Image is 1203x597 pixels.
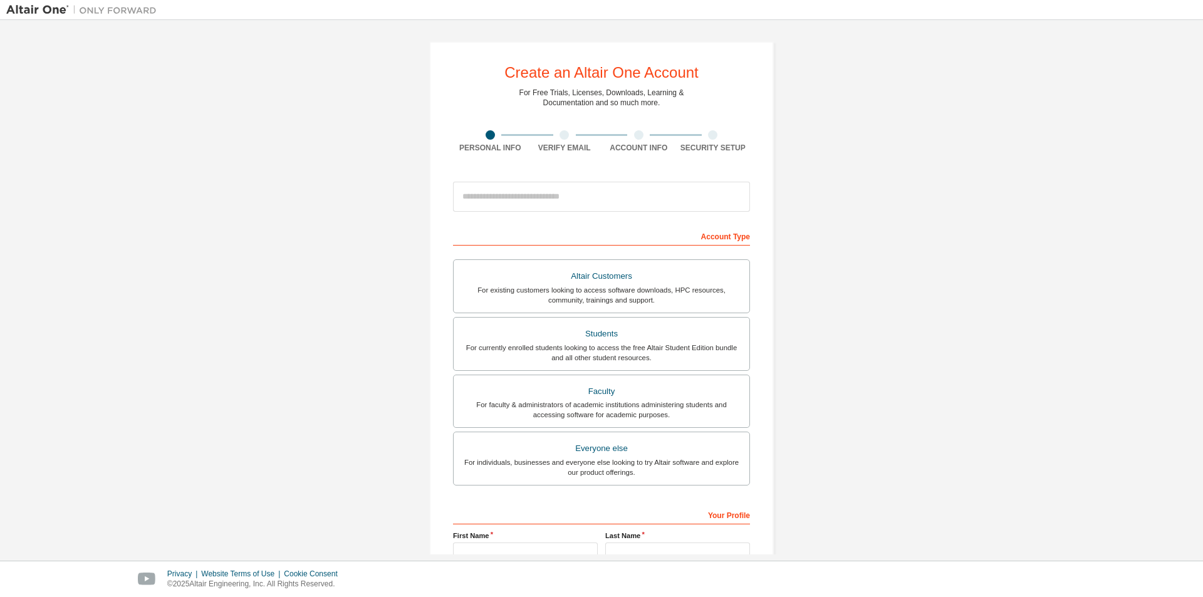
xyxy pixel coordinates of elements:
div: For existing customers looking to access software downloads, HPC resources, community, trainings ... [461,285,742,305]
div: Altair Customers [461,267,742,285]
div: Website Terms of Use [201,569,284,579]
div: Account Type [453,226,750,246]
div: Create an Altair One Account [504,65,699,80]
div: Security Setup [676,143,751,153]
label: First Name [453,531,598,541]
div: For currently enrolled students looking to access the free Altair Student Edition bundle and all ... [461,343,742,363]
label: Last Name [605,531,750,541]
div: For Free Trials, Licenses, Downloads, Learning & Documentation and so much more. [519,88,684,108]
div: For individuals, businesses and everyone else looking to try Altair software and explore our prod... [461,457,742,477]
div: Cookie Consent [284,569,345,579]
div: Faculty [461,383,742,400]
img: youtube.svg [138,573,156,586]
div: Privacy [167,569,201,579]
div: Everyone else [461,440,742,457]
div: Verify Email [528,143,602,153]
img: Altair One [6,4,163,16]
p: © 2025 Altair Engineering, Inc. All Rights Reserved. [167,579,345,589]
div: Account Info [601,143,676,153]
div: Students [461,325,742,343]
div: Personal Info [453,143,528,153]
div: Your Profile [453,504,750,524]
div: For faculty & administrators of academic institutions administering students and accessing softwa... [461,400,742,420]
